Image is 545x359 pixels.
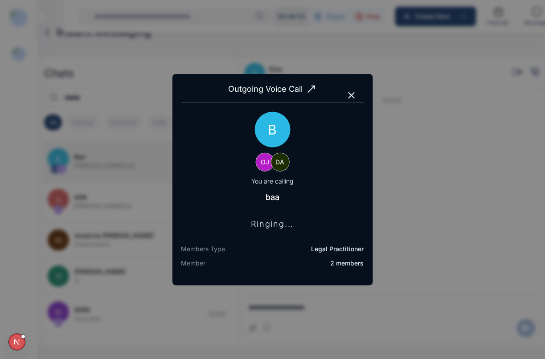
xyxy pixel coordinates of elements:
[255,112,291,147] span: B
[181,245,225,253] span: Members Type
[331,259,364,268] span: 2 members
[311,245,364,253] span: Legal Practitioner
[181,83,364,95] span: Outgoing Voice Call
[181,259,206,268] span: Member
[181,212,364,236] span: Ringing...
[252,177,294,186] span: You are calling
[256,153,274,171] span: OJ
[266,191,279,204] p: baa
[271,153,289,171] span: DA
